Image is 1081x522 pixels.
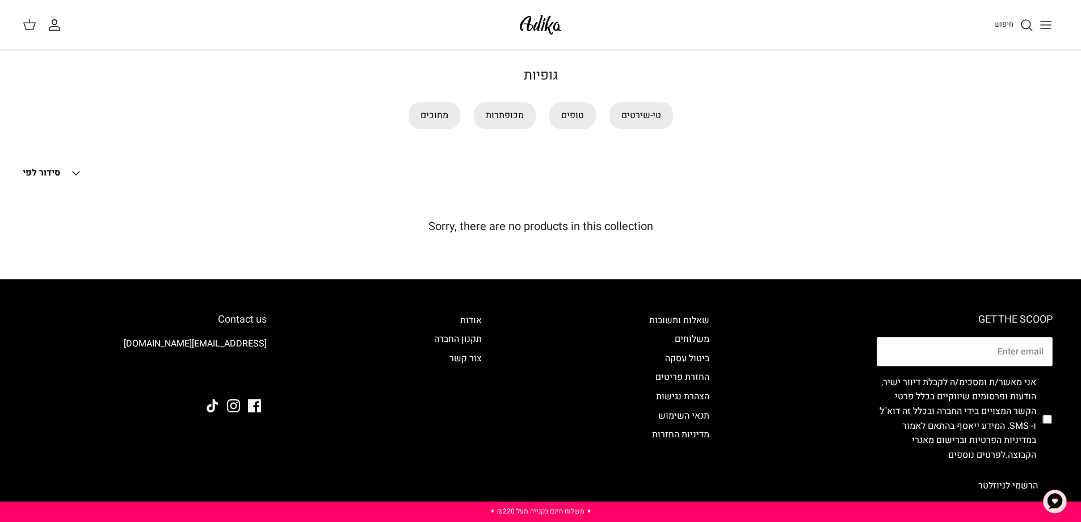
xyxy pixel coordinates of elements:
[549,102,596,129] a: טופים
[1033,12,1058,37] button: Toggle menu
[877,337,1053,366] input: Email
[948,448,1006,462] a: לפרטים נוספים
[206,399,219,412] a: Tiktok
[652,428,709,441] a: מדיניות החזרות
[23,161,83,186] button: סידור לפי
[994,19,1013,30] span: חיפוש
[638,314,721,500] div: Secondary navigation
[490,506,592,516] a: ✦ משלוח חינם בקנייה מעל ₪220 ✦
[460,314,482,327] a: אודות
[964,471,1053,500] button: הרשמי לניוזלטר
[48,18,66,32] a: החשבון שלי
[227,399,240,412] a: Instagram
[409,102,460,129] a: מחוכים
[23,166,60,179] span: סידור לפי
[1038,485,1072,519] button: צ'אט
[28,314,267,326] h6: Contact us
[144,68,938,84] h1: גופיות
[877,314,1053,326] h6: GET THE SCOOP
[474,102,536,129] a: מכופתרות
[675,332,709,346] a: משלוחים
[248,399,261,412] a: Facebook
[994,18,1033,32] a: חיפוש
[609,102,673,129] a: טי-שירטים
[658,409,709,423] a: תנאי השימוש
[649,314,709,327] a: שאלות ותשובות
[665,352,709,365] a: ביטול עסקה
[655,370,709,384] a: החזרת פריטים
[434,332,482,346] a: תקנון החברה
[877,375,1036,463] label: אני מאשר/ת ומסכימ/ה לקבלת דיוור ישיר, הודעות ופרסומים שיווקיים בכלל פרטי הקשר המצויים בידי החברה ...
[23,220,1058,233] h5: Sorry, there are no products in this collection
[235,369,267,383] img: Adika IL
[656,390,709,403] a: הצהרת נגישות
[124,337,267,350] a: [EMAIL_ADDRESS][DOMAIN_NAME]
[423,314,493,500] div: Secondary navigation
[516,11,565,38] img: Adika IL
[449,352,482,365] a: צור קשר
